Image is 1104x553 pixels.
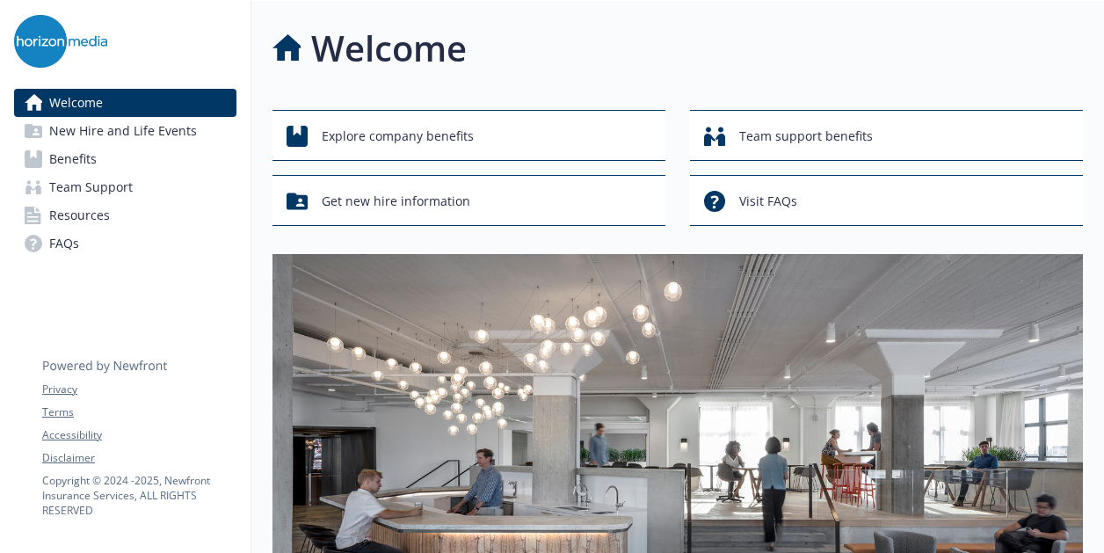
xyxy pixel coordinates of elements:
[49,89,103,117] span: Welcome
[42,450,236,466] a: Disclaimer
[272,175,665,226] button: Get new hire information
[739,120,873,153] span: Team support benefits
[14,173,236,201] a: Team Support
[14,201,236,229] a: Resources
[42,404,236,420] a: Terms
[272,110,665,161] button: Explore company benefits
[49,201,110,229] span: Resources
[311,22,467,75] h1: Welcome
[14,145,236,173] a: Benefits
[14,229,236,258] a: FAQs
[42,382,236,397] a: Privacy
[49,145,97,173] span: Benefits
[690,110,1083,161] button: Team support benefits
[49,117,197,145] span: New Hire and Life Events
[42,427,236,443] a: Accessibility
[42,473,236,518] p: Copyright © 2024 - 2025 , Newfront Insurance Services, ALL RIGHTS RESERVED
[322,185,470,218] span: Get new hire information
[690,175,1083,226] button: Visit FAQs
[49,173,133,201] span: Team Support
[14,117,236,145] a: New Hire and Life Events
[739,185,797,218] span: Visit FAQs
[322,120,474,153] span: Explore company benefits
[14,89,236,117] a: Welcome
[49,229,79,258] span: FAQs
